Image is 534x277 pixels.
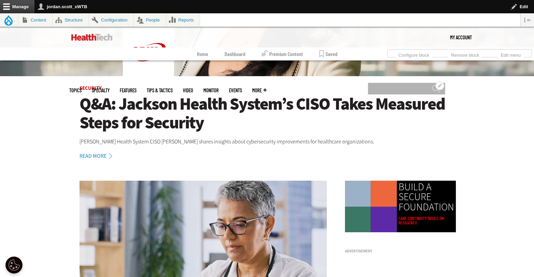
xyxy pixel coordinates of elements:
[69,88,82,93] span: Topics
[53,13,89,27] a: Structure
[345,181,397,233] img: Colorful animated shapes
[319,47,337,60] a: Saved
[252,88,266,93] span: More
[448,51,482,58] a: Remove block
[498,51,523,58] a: Edit menu
[197,47,208,60] a: Home
[166,13,200,27] a: Reports
[147,88,173,93] a: Tips & Tactics
[134,13,166,27] a: People
[123,72,174,79] a: CDW
[183,88,193,93] a: Video
[71,34,113,41] img: Home
[80,95,455,132] a: Q&A: Jackson Health System’s CISO Takes Measured Steps for Security
[92,88,110,93] span: Specialty
[18,13,52,27] a: Content
[203,88,219,93] a: MonITor
[396,51,432,58] a: Configure block
[450,27,472,47] div: User menu
[262,47,303,60] a: Premium Content
[435,81,444,90] button: Open configuration options
[123,27,174,78] img: Home
[120,88,136,93] a: Features
[5,257,23,274] div: Cookie Settings
[5,257,23,274] button: Open Preferences
[229,88,242,93] a: Events
[450,27,472,47] a: My Account
[345,249,447,253] h3: Advertisement
[89,13,133,27] a: Configuration
[80,153,120,159] a: Read More
[225,47,245,60] a: Dashboard
[399,182,454,212] a: BUILD A SECURE FOUNDATION
[80,137,455,146] p: [PERSON_NAME] Health System CISO [PERSON_NAME] shares insights about cybersecurity improvements f...
[521,13,534,27] button: Vertical orientation
[399,216,454,225] a: Care continuity relies on resiliency.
